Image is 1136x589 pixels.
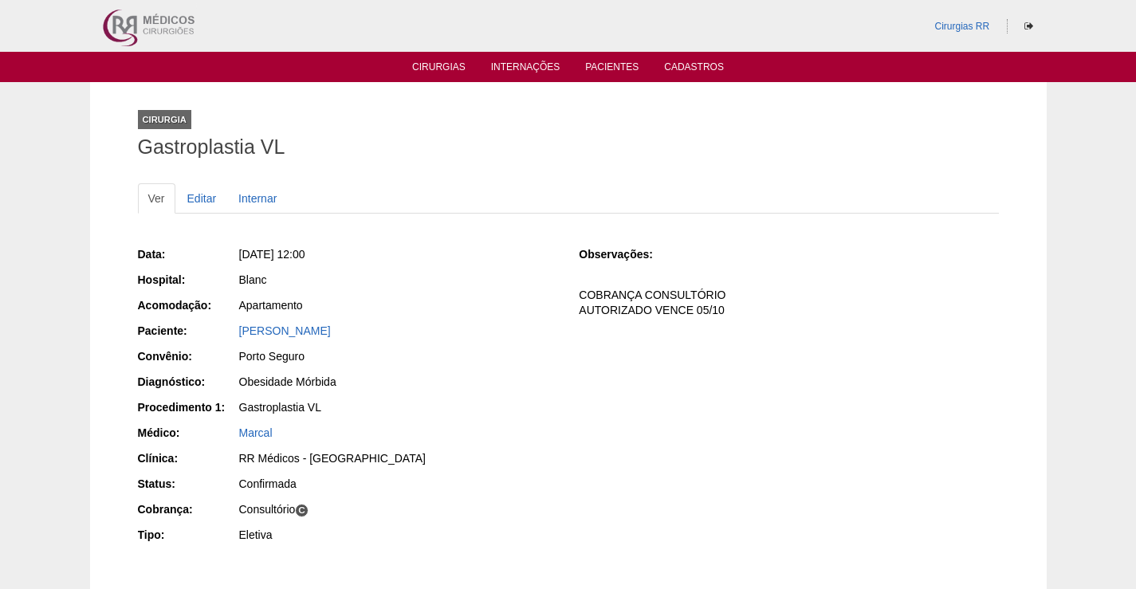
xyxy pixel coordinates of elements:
div: Observações: [579,246,678,262]
p: COBRANÇA CONSULTÓRIO AUTORIZADO VENCE 05/10 [579,288,998,318]
div: Confirmada [239,476,557,492]
a: Editar [177,183,227,214]
div: Clínica: [138,450,238,466]
a: Marcal [239,426,273,439]
div: Tipo: [138,527,238,543]
div: Cobrança: [138,501,238,517]
i: Sair [1024,22,1033,31]
div: Acomodação: [138,297,238,313]
div: Procedimento 1: [138,399,238,415]
a: Internações [491,61,560,77]
h1: Gastroplastia VL [138,137,999,157]
div: Convênio: [138,348,238,364]
div: Eletiva [239,527,557,543]
div: Paciente: [138,323,238,339]
div: Data: [138,246,238,262]
div: RR Médicos - [GEOGRAPHIC_DATA] [239,450,557,466]
div: Obesidade Mórbida [239,374,557,390]
div: Porto Seguro [239,348,557,364]
a: Cirurgias RR [934,21,989,32]
a: Cirurgias [412,61,466,77]
a: Ver [138,183,175,214]
div: Hospital: [138,272,238,288]
div: Gastroplastia VL [239,399,557,415]
div: Cirurgia [138,110,191,129]
div: Consultório [239,501,557,517]
a: Internar [228,183,287,214]
div: Blanc [239,272,557,288]
div: Médico: [138,425,238,441]
span: [DATE] 12:00 [239,248,305,261]
a: Cadastros [664,61,724,77]
a: [PERSON_NAME] [239,324,331,337]
div: Status: [138,476,238,492]
a: Pacientes [585,61,639,77]
div: Diagnóstico: [138,374,238,390]
div: Apartamento [239,297,557,313]
span: C [295,504,309,517]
